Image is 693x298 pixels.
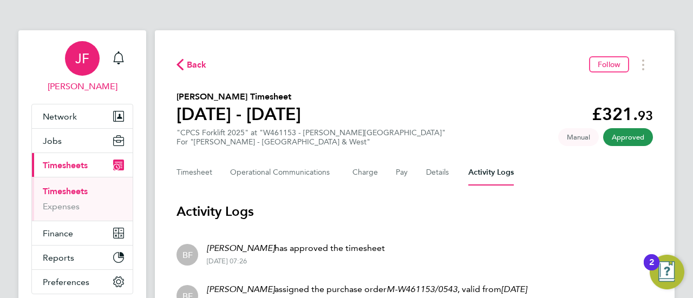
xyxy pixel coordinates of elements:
[207,243,274,253] em: [PERSON_NAME]
[396,160,409,186] button: Pay
[176,128,446,147] div: "CPCS Forklift 2025" at "W461153 - [PERSON_NAME][GEOGRAPHIC_DATA]"
[43,201,80,211] a: Expenses
[176,137,446,147] div: For "[PERSON_NAME] - [GEOGRAPHIC_DATA] & West"
[176,244,198,266] div: Ben Fewtrell
[176,103,301,125] h1: [DATE] - [DATE]
[176,203,653,220] h3: Activity Logs
[32,153,133,177] button: Timesheets
[31,80,133,93] span: Jo Flockhart
[501,284,527,294] em: [DATE]
[207,284,274,294] em: [PERSON_NAME]
[598,59,620,69] span: Follow
[176,160,213,186] button: Timesheet
[32,246,133,269] button: Reports
[633,56,653,73] button: Timesheets Menu
[43,160,88,170] span: Timesheets
[558,128,599,146] span: This timesheet was manually created.
[638,108,653,123] span: 93
[352,160,378,186] button: Charge
[603,128,653,146] span: This timesheet has been approved.
[32,270,133,294] button: Preferences
[31,41,133,93] a: JF[PERSON_NAME]
[650,255,684,289] button: Open Resource Center, 2 new notifications
[207,257,385,266] div: [DATE] 07:26
[176,90,301,103] h2: [PERSON_NAME] Timesheet
[589,56,629,72] button: Follow
[43,253,74,263] span: Reports
[592,104,653,124] app-decimal: £321.
[182,249,193,261] span: BF
[207,283,527,296] p: assigned the purchase order , valid from
[32,104,133,128] button: Network
[207,242,385,255] p: has approved the timesheet
[43,111,77,122] span: Network
[32,129,133,153] button: Jobs
[32,177,133,221] div: Timesheets
[230,160,335,186] button: Operational Communications
[387,284,457,294] em: M-W461153/0543
[43,277,89,287] span: Preferences
[426,160,451,186] button: Details
[187,58,207,71] span: Back
[43,136,62,146] span: Jobs
[176,58,207,71] button: Back
[32,221,133,245] button: Finance
[75,51,89,65] span: JF
[43,228,73,239] span: Finance
[649,262,654,276] div: 2
[468,160,514,186] button: Activity Logs
[43,186,88,196] a: Timesheets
